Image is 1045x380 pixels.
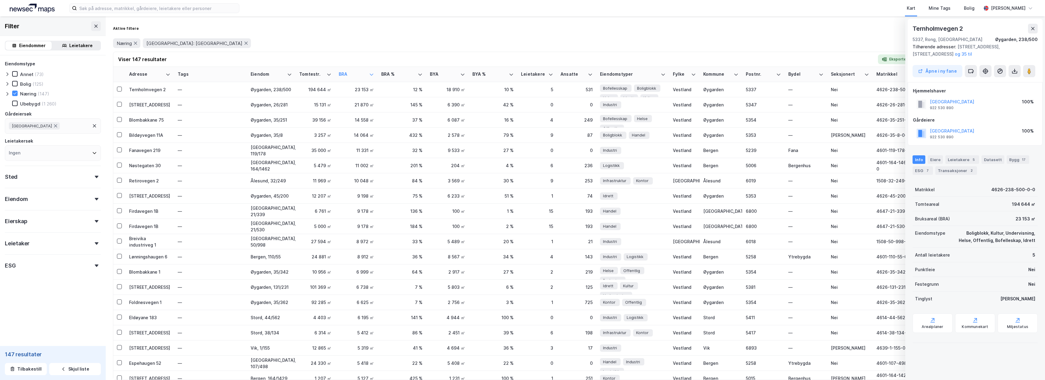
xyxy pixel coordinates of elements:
[178,206,243,216] div: —
[5,137,33,145] div: Leietakersøk
[831,147,869,154] div: Nei
[637,85,656,92] span: Boligblokk
[251,235,292,248] div: [GEOGRAPHIC_DATA], 50/998
[77,4,239,13] input: Søk på adresse, matrikkel, gårdeiere, leietakere eller personer
[560,132,593,138] div: 87
[299,117,331,123] div: 39 156 ㎡
[703,132,738,138] div: Øygarden
[521,117,553,123] div: 4
[746,147,781,154] div: 5239
[339,71,367,77] div: BRA
[603,125,620,132] span: Offentlig
[788,238,824,245] div: —
[746,208,781,214] div: 6800
[251,254,292,260] div: Bergen, 110/55
[560,238,593,245] div: 21
[1007,155,1029,164] div: Bygg
[928,155,943,164] div: Eiere
[876,117,918,123] div: 4626-35-251-0-0
[430,223,465,230] div: 100 ㎡
[472,208,514,214] div: 1 %
[299,162,331,169] div: 5 479 ㎡
[339,162,374,169] div: 11 002 ㎡
[788,162,824,169] div: Bergenhus
[5,110,32,118] div: Gårdeiersøk
[831,86,869,93] div: Nei
[1016,215,1035,223] div: 23 153 ㎡
[876,71,910,77] div: Matrikkel
[746,86,781,93] div: 5337
[381,178,423,184] div: 84 %
[5,195,28,203] div: Eiendom
[5,60,35,67] div: Eiendomstype
[876,178,918,184] div: 1508-32-249-0-0
[521,147,553,154] div: 0
[381,238,423,245] div: 33 %
[913,24,964,33] div: Ternholmvegen 2
[703,117,738,123] div: Øygarden
[746,254,781,260] div: 5258
[560,223,593,230] div: 193
[703,162,738,169] div: Bergen
[603,162,620,169] span: Logistikk
[603,95,614,101] span: Helse
[339,86,374,93] div: 23 153 ㎡
[5,173,18,181] div: Sted
[982,155,1004,164] div: Datasett
[831,223,869,230] div: Nei
[430,102,465,108] div: 6 390 ㎡
[915,266,935,273] div: Punktleie
[913,155,925,164] div: Info
[876,102,918,108] div: 4626-26-281-0-0
[178,161,243,171] div: —
[430,178,465,184] div: 3 569 ㎡
[876,254,918,260] div: 4601-110-55-0-0
[430,117,465,123] div: 6 087 ㎡
[746,162,781,169] div: 5006
[746,117,781,123] div: 5354
[603,85,627,92] span: Bofellesskap
[953,230,1035,244] div: Boligblokk, Kultur, Undervisning, Helse, Offentlig, Bofelleskap, Idrett
[603,178,626,184] span: Infrastruktur
[299,132,331,138] div: 3 257 ㎡
[703,238,738,245] div: Ålesund
[703,254,738,260] div: Bergen
[913,36,982,43] div: 5337, Rong, [GEOGRAPHIC_DATA]
[430,238,465,245] div: 5 489 ㎡
[472,132,514,138] div: 79 %
[339,208,374,214] div: 9 178 ㎡
[472,254,514,260] div: 34 %
[603,147,617,154] span: Industri
[129,102,170,108] div: [STREET_ADDRESS]
[251,71,285,77] div: Eiendom
[521,238,553,245] div: 1
[339,193,374,199] div: 9 198 ㎡
[472,117,514,123] div: 16 %
[560,86,593,93] div: 531
[178,100,243,110] div: —
[5,240,29,247] div: Leietaker
[521,162,553,169] div: 6
[129,178,170,184] div: Retirovegen 2
[472,193,514,199] div: 51 %
[746,132,781,138] div: 5353
[913,65,962,77] button: Åpne i ny fane
[178,115,243,125] div: —
[876,86,918,93] div: 4626-238-500-0-0
[339,102,374,108] div: 21 870 ㎡
[1015,351,1045,380] iframe: Chat Widget
[178,176,243,186] div: —
[673,193,696,199] div: Vestland
[472,86,514,93] div: 10 %
[746,223,781,230] div: 6800
[915,186,935,193] div: Matrikkel
[673,71,689,77] div: Fylke
[876,223,918,230] div: 4647-21-530-0-0
[381,132,423,138] div: 432 %
[876,238,918,245] div: 1508-50-998-0-0
[627,254,643,260] span: Logistikk
[637,116,648,122] span: Helse
[118,56,167,63] div: Viser 147 resultater
[913,87,1037,95] div: Hjemmelshaver
[991,5,1026,12] div: [PERSON_NAME]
